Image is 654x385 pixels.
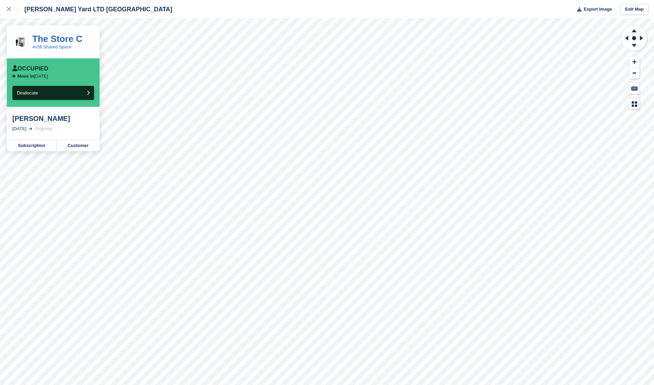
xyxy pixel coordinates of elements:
span: Deallocate [17,90,38,95]
div: Ongoing [35,125,52,132]
a: Edit Map [620,4,649,15]
span: Move in [18,73,34,79]
div: [PERSON_NAME] Yard LTD [GEOGRAPHIC_DATA] [18,5,172,13]
button: Export Image [573,4,612,15]
a: The Store C [32,34,82,44]
p: [DATE] [18,73,48,79]
a: Customer [57,140,100,151]
span: Export Image [584,6,612,13]
a: Subscription [7,140,57,151]
img: 15-sqft-unit.jpeg [13,36,28,48]
div: Occupied [12,65,48,72]
button: Zoom Out [629,68,640,79]
a: 4x5ft Shared Space [32,44,71,49]
img: arrow-right-light-icn-cde0832a797a2874e46488d9cf13f60e5c3a73dbe684e267c42b8395dfbc2abf.svg [29,127,32,130]
button: Keyboard Shortcuts [629,83,640,94]
img: arrow-right-icn-b7405d978ebc5dd23a37342a16e90eae327d2fa7eb118925c1a0851fb5534208.svg [12,74,16,78]
button: Map Legend [629,98,640,110]
div: [PERSON_NAME] [12,114,94,123]
button: Zoom In [629,56,640,68]
button: Deallocate [12,86,94,100]
div: [DATE] [12,125,26,132]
